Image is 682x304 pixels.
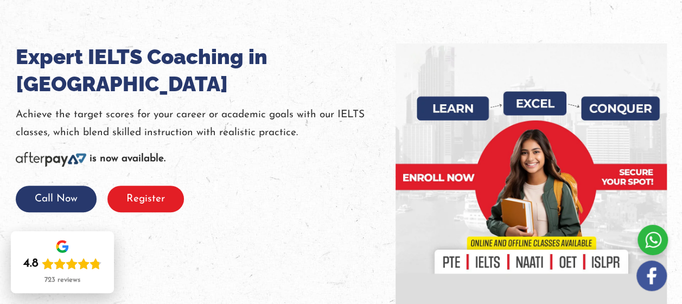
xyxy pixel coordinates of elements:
[16,43,396,98] h1: Expert IELTS Coaching in [GEOGRAPHIC_DATA]
[107,186,184,212] button: Register
[90,154,165,164] b: is now available.
[23,256,101,271] div: Rating: 4.8 out of 5
[16,186,97,212] button: Call Now
[16,194,97,204] a: Call Now
[23,256,39,271] div: 4.8
[16,106,396,142] p: Achieve the target scores for your career or academic goals with our IELTS classes, which blend s...
[16,152,86,167] img: Afterpay-Logo
[107,194,184,204] a: Register
[636,261,667,291] img: white-facebook.png
[44,276,80,284] div: 723 reviews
